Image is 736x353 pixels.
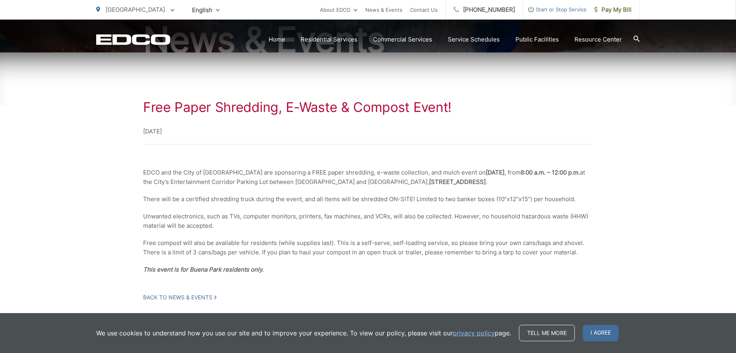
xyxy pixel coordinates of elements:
p: EDCO and the City of [GEOGRAPHIC_DATA] are sponsoring a FREE paper shredding, e-waste collection,... [143,168,593,187]
p: Unwanted electronics, such as TVs, computer monitors, printers, fax machines, and VCRs, will also... [143,212,593,231]
p: [DATE] [143,127,593,136]
a: Commercial Services [373,35,432,44]
p: We use cookies to understand how you use our site and to improve your experience. To view our pol... [96,328,511,338]
a: Service Schedules [448,35,500,44]
strong: 8:00 a.m. – 12:00 p.m. [521,169,580,176]
strong: [DATE] [486,169,504,176]
a: Home [269,35,285,44]
span: I agree [583,325,619,341]
span: [GEOGRAPHIC_DATA] [106,6,165,13]
a: Tell me more [519,325,575,341]
a: Resource Center [574,35,622,44]
a: Contact Us [410,5,438,14]
a: EDCD logo. Return to the homepage. [96,34,171,45]
strong: [STREET_ADDRESS] [429,178,486,186]
p: Free compost will also be available for residents (while supplies last). This is a self-serve, se... [143,238,593,257]
a: privacy policy [453,328,495,338]
span: English [186,3,226,17]
strong: This event is for Buena Park residents only. [143,266,264,273]
a: Residential Services [301,35,357,44]
span: Pay My Bill [594,5,632,14]
a: About EDCO [320,5,357,14]
p: There will be a certified shredding truck during the event, and all items will be shredded ON-SIT... [143,195,593,204]
a: News & Events [365,5,402,14]
a: Public Facilities [515,35,559,44]
a: Back to News & Events [143,294,217,301]
h1: Free Paper Shredding, E-Waste & Compost Event! [143,99,593,115]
